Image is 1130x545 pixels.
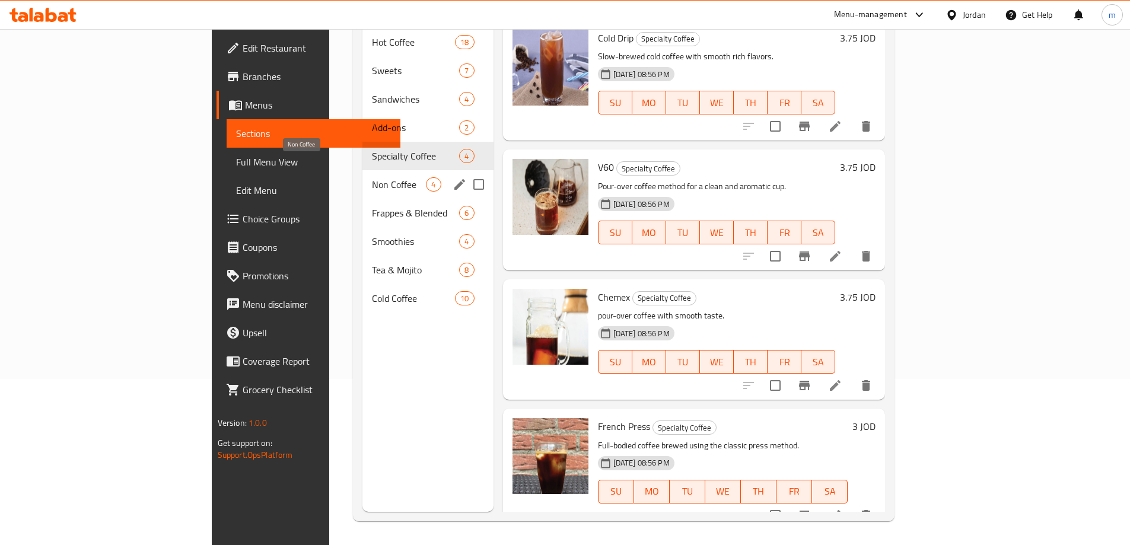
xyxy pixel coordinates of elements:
button: FR [768,221,801,244]
button: Branch-specific-item [790,112,819,141]
div: Hot Coffee [372,35,455,49]
span: 6 [460,208,473,219]
button: WE [700,221,734,244]
span: Grocery Checklist [243,383,391,397]
span: SU [603,483,629,500]
button: WE [700,350,734,374]
span: TU [674,483,701,500]
span: Choice Groups [243,212,391,226]
button: MO [632,91,666,114]
p: Pour-over coffee method for a clean and aromatic cup. [598,179,836,194]
div: items [455,291,474,305]
div: items [459,63,474,78]
div: Jordan [963,8,986,21]
span: Sandwiches [372,92,459,106]
span: SU [603,224,628,241]
button: delete [852,501,880,530]
div: Specialty Coffee [636,32,700,46]
span: TH [739,353,763,371]
span: 7 [460,65,473,77]
button: TH [734,350,768,374]
button: SA [801,91,835,114]
a: Choice Groups [217,205,400,233]
div: items [455,35,474,49]
button: FR [768,91,801,114]
p: Full-bodied coffee brewed using the classic press method. [598,438,848,453]
a: Full Menu View [227,148,400,176]
span: 4 [426,179,440,190]
div: Specialty Coffee4 [362,142,493,170]
button: TU [666,91,700,114]
button: FR [768,350,801,374]
span: Coverage Report [243,354,391,368]
span: Select to update [763,244,788,269]
span: Sections [236,126,391,141]
span: TH [739,224,763,241]
span: FR [781,483,807,500]
button: MO [632,221,666,244]
a: Edit menu item [828,249,842,263]
span: TH [746,483,772,500]
span: Specialty Coffee [636,32,699,46]
span: Branches [243,69,391,84]
span: Menu disclaimer [243,297,391,311]
a: Edit menu item [828,508,842,522]
span: Version: [218,415,247,431]
button: SU [598,350,632,374]
span: 4 [460,236,473,247]
p: Slow-brewed cold coffee with smooth rich flavors. [598,49,836,64]
span: m [1109,8,1116,21]
span: TU [671,353,695,371]
span: SA [806,94,830,111]
button: SA [801,350,835,374]
div: Frappes & Blended6 [362,199,493,227]
button: delete [852,371,880,400]
div: Specialty Coffee [616,161,680,176]
span: 4 [460,151,473,162]
button: TH [734,91,768,114]
button: FR [776,480,812,503]
img: V60 [513,159,588,235]
span: Specialty Coffee [633,291,696,305]
button: WE [700,91,734,114]
span: Cold Coffee [372,291,455,305]
span: FR [772,94,797,111]
span: TU [671,224,695,241]
h6: 3.75 JOD [840,289,876,305]
div: Cold Coffee10 [362,284,493,313]
button: TH [741,480,776,503]
p: pour-over coffee with smooth taste. [598,308,836,323]
img: Cold Drip [513,30,588,106]
span: Sweets [372,63,459,78]
span: MO [637,353,661,371]
button: Branch-specific-item [790,371,819,400]
button: WE [705,480,741,503]
img: Chemex [513,289,588,365]
span: 4 [460,94,473,105]
button: TU [666,350,700,374]
a: Coupons [217,233,400,262]
h6: 3.75 JOD [840,30,876,46]
div: Non Coffee4edit [362,170,493,199]
span: SU [603,94,628,111]
span: MO [637,94,661,111]
a: Coverage Report [217,347,400,375]
button: MO [634,480,670,503]
a: Promotions [217,262,400,290]
span: 8 [460,264,473,276]
a: Edit Restaurant [217,34,400,62]
a: Menus [217,91,400,119]
div: Sweets7 [362,56,493,85]
span: Coupons [243,240,391,254]
a: Grocery Checklist [217,375,400,404]
span: Specialty Coffee [372,149,459,163]
span: SA [806,353,830,371]
button: delete [852,242,880,270]
button: TU [670,480,705,503]
nav: Menu sections [362,23,493,317]
div: Add-ons [372,120,459,135]
div: Tea & Mojito8 [362,256,493,284]
span: V60 [598,158,614,176]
